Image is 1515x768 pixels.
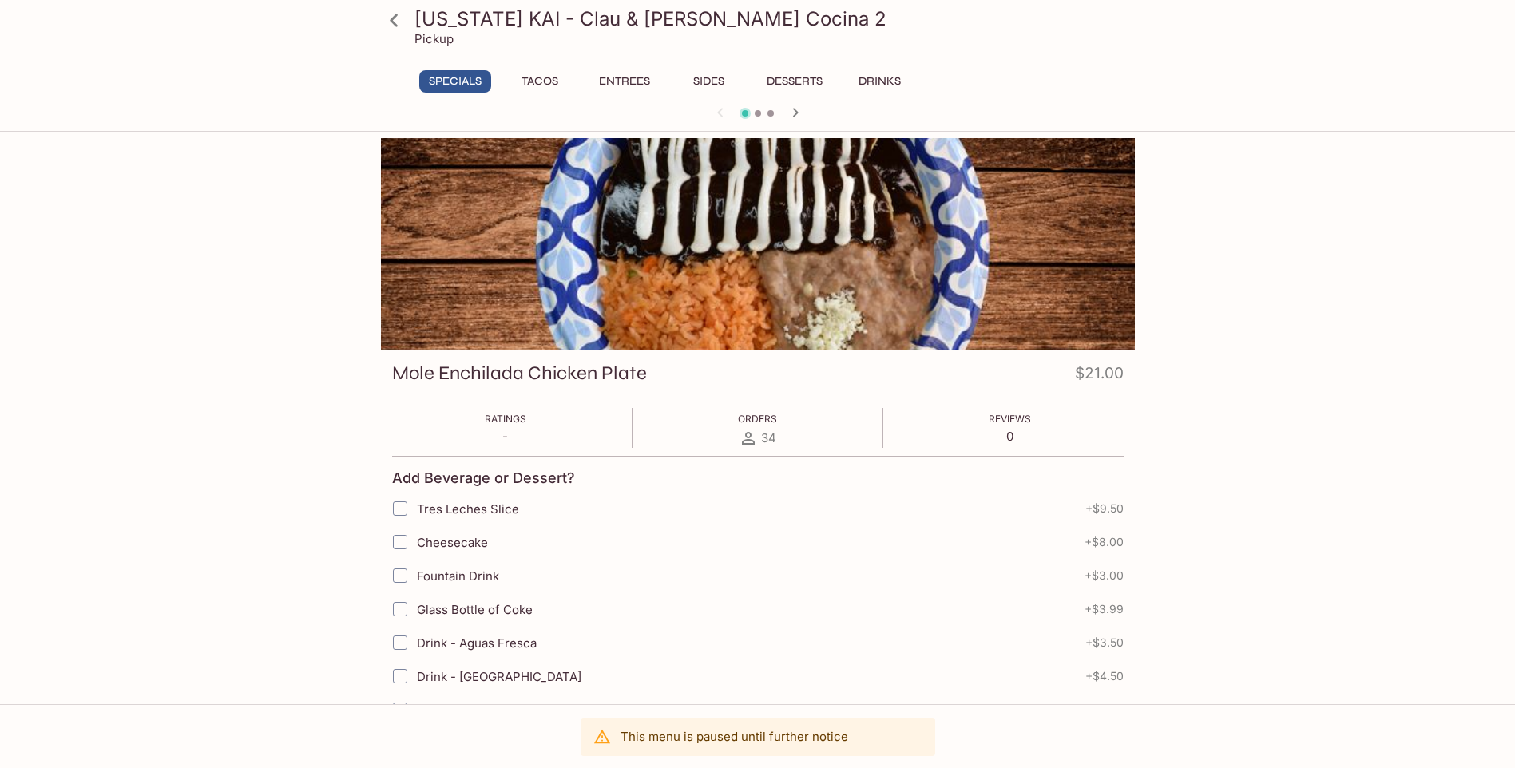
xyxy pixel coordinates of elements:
span: + $3.00 [1085,569,1124,582]
span: + $9.50 [1085,502,1124,515]
span: Drink - [GEOGRAPHIC_DATA] [417,669,581,684]
p: 0 [989,429,1031,444]
span: 34 [761,430,776,445]
h3: [US_STATE] KAI - Clau & [PERSON_NAME] Cocina 2 [414,6,1128,31]
span: + $3.99 [1085,603,1124,616]
h4: Add Beverage or Dessert? [392,469,575,487]
button: Desserts [758,70,831,93]
h3: Mole Enchilada Chicken Plate [392,361,647,386]
span: Glass Bottle of Coke [417,602,533,617]
span: + $4.50 [1085,670,1124,683]
button: Specials [419,70,491,93]
div: Mole Enchilada Chicken Plate [381,138,1135,350]
span: Tres Leches Slice [417,501,519,517]
span: + $3.50 [1085,636,1124,649]
p: Pickup [414,31,454,46]
span: Drink - Aguas Fresca [417,635,537,651]
span: Fountain Drink [417,568,499,584]
span: + $8.00 [1085,536,1124,548]
button: Sides [673,70,745,93]
p: This menu is paused until further notice [621,729,848,744]
span: Orders [738,413,777,425]
button: Drinks [844,70,916,93]
span: Ratings [485,413,526,425]
span: Drink - Horchata [417,703,511,718]
p: - [485,429,526,444]
span: Cheesecake [417,535,488,550]
span: Reviews [989,413,1031,425]
button: Tacos [504,70,576,93]
button: Entrees [589,70,660,93]
h4: $21.00 [1075,361,1124,392]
